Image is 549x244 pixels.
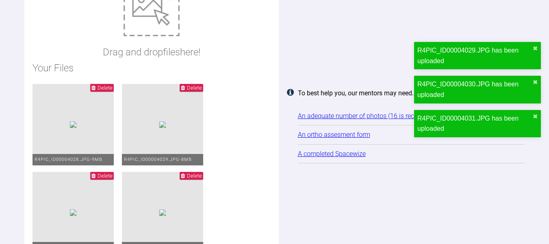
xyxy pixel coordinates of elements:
div: R4PIC_ID00004029.JPG has been uploaded [417,45,533,66]
span: Delete [98,173,113,179]
img: 4b077bf0-4f08-49ba-9c85-646d709fc7ee [70,121,76,128]
img: e73fd9c7-8a61-435a-99bb-001cde758b5f [70,209,76,216]
span: Delete [187,85,202,91]
button: close [533,79,538,86]
a: A completed Spacewize [298,150,366,158]
button: close [533,113,538,120]
a: An adequate number of photos (16 is recommended) [298,112,449,120]
div: R4PIC_ID00004031.JPG has been uploaded [417,113,533,134]
strong: To best help you, our mentors may need... [298,89,417,97]
button: close [533,45,538,52]
span: R4PIC_ID00004028.JPG - 9MB [35,157,102,162]
span: Delete [187,173,202,179]
span: R4PIC_ID00004029.JPG - 8MB [124,157,192,162]
div: R4PIC_ID00004030.JPG has been uploaded [417,79,533,100]
img: ada1a29a-c43e-4efe-a9fe-985abfeac904 [159,209,166,216]
a: An ortho assesment form [298,131,370,138]
p: Drag and drop files here! [103,44,200,60]
span: Delete [98,85,113,91]
img: 8e343106-d4b2-4a97-9039-6696a942303c [159,121,166,128]
h2: Your Files [33,60,271,76]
